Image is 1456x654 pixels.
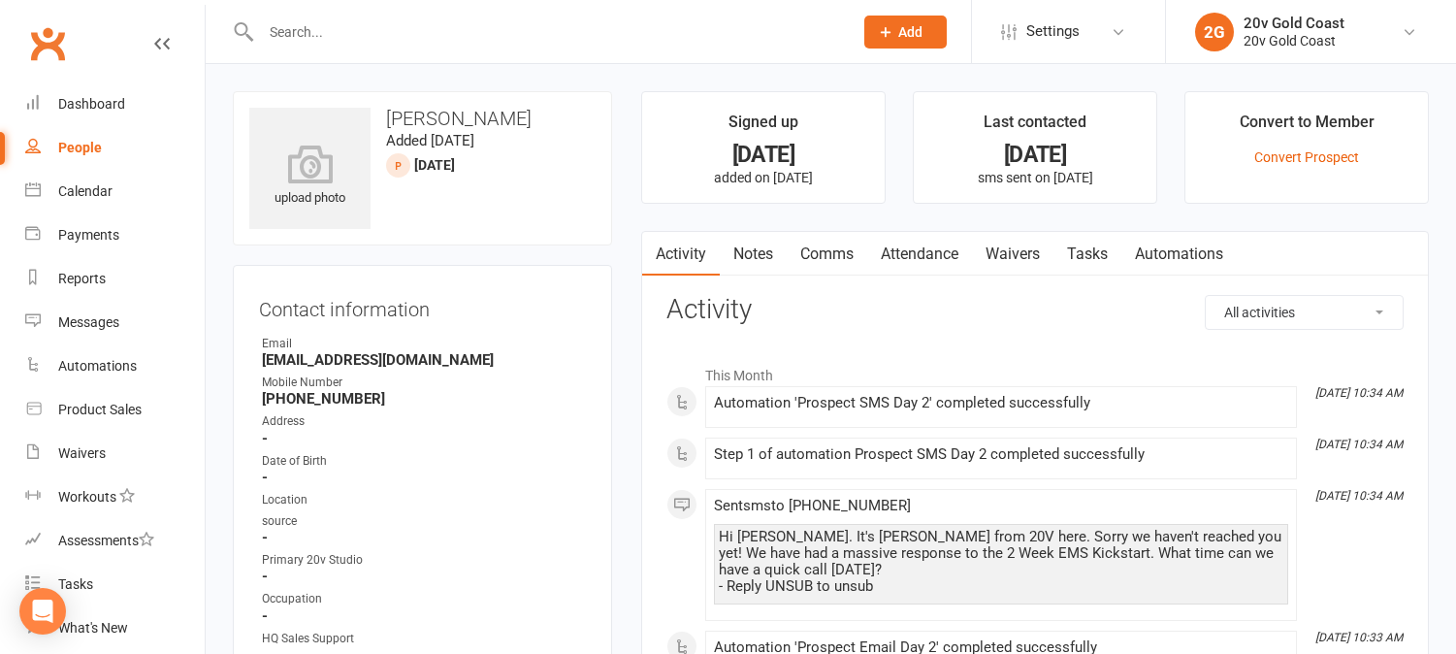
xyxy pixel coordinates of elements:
[25,606,205,650] a: What's New
[262,551,586,570] div: Primary 20v Studio
[898,24,922,40] span: Add
[262,351,586,369] strong: [EMAIL_ADDRESS][DOMAIN_NAME]
[58,227,119,243] div: Payments
[262,607,586,625] strong: -
[249,108,596,129] h3: [PERSON_NAME]
[642,232,720,277] a: Activity
[1240,110,1375,145] div: Convert to Member
[25,563,205,606] a: Tasks
[787,232,867,277] a: Comms
[262,374,586,392] div: Mobile Number
[728,110,798,145] div: Signed up
[58,358,137,374] div: Automations
[262,529,586,546] strong: -
[58,576,93,592] div: Tasks
[255,18,839,46] input: Search...
[931,170,1139,185] p: sms sent on [DATE]
[25,126,205,170] a: People
[25,344,205,388] a: Automations
[714,395,1288,411] div: Automation 'Prospect SMS Day 2' completed successfully
[259,291,586,320] h3: Contact information
[262,568,586,585] strong: -
[25,519,205,563] a: Assessments
[262,469,586,486] strong: -
[1315,489,1403,503] i: [DATE] 10:34 AM
[720,232,787,277] a: Notes
[25,475,205,519] a: Workouts
[249,145,371,209] div: upload photo
[58,445,106,461] div: Waivers
[867,232,972,277] a: Attendance
[972,232,1053,277] a: Waivers
[1026,10,1080,53] span: Settings
[262,630,586,648] div: HQ Sales Support
[58,533,154,548] div: Assessments
[262,491,586,509] div: Location
[25,257,205,301] a: Reports
[666,355,1404,386] li: This Month
[25,301,205,344] a: Messages
[58,402,142,417] div: Product Sales
[262,335,586,353] div: Email
[25,170,205,213] a: Calendar
[262,452,586,471] div: Date of Birth
[714,446,1288,463] div: Step 1 of automation Prospect SMS Day 2 completed successfully
[58,314,119,330] div: Messages
[1053,232,1121,277] a: Tasks
[660,170,867,185] p: added on [DATE]
[58,183,113,199] div: Calendar
[58,140,102,155] div: People
[1315,386,1403,400] i: [DATE] 10:34 AM
[1121,232,1237,277] a: Automations
[262,390,586,408] strong: [PHONE_NUMBER]
[262,512,586,531] div: source
[931,145,1139,165] div: [DATE]
[714,497,911,514] span: Sent sms to [PHONE_NUMBER]
[414,157,455,173] span: [DATE]
[262,590,586,608] div: Occupation
[25,388,205,432] a: Product Sales
[262,412,586,431] div: Address
[666,295,1404,325] h3: Activity
[25,82,205,126] a: Dashboard
[1254,149,1359,165] a: Convert Prospect
[58,271,106,286] div: Reports
[719,529,1283,595] div: Hi [PERSON_NAME]. It's [PERSON_NAME] from 20V here. Sorry we haven't reached you yet! We have had...
[1315,631,1403,644] i: [DATE] 10:33 AM
[1195,13,1234,51] div: 2G
[1244,15,1344,32] div: 20v Gold Coast
[19,588,66,635] div: Open Intercom Messenger
[58,96,125,112] div: Dashboard
[25,432,205,475] a: Waivers
[58,620,128,636] div: What's New
[262,430,586,447] strong: -
[58,489,116,505] div: Workouts
[660,145,867,165] div: [DATE]
[1244,32,1344,49] div: 20v Gold Coast
[1315,438,1403,451] i: [DATE] 10:34 AM
[984,110,1086,145] div: Last contacted
[23,19,72,68] a: Clubworx
[864,16,947,49] button: Add
[386,132,474,149] time: Added [DATE]
[25,213,205,257] a: Payments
